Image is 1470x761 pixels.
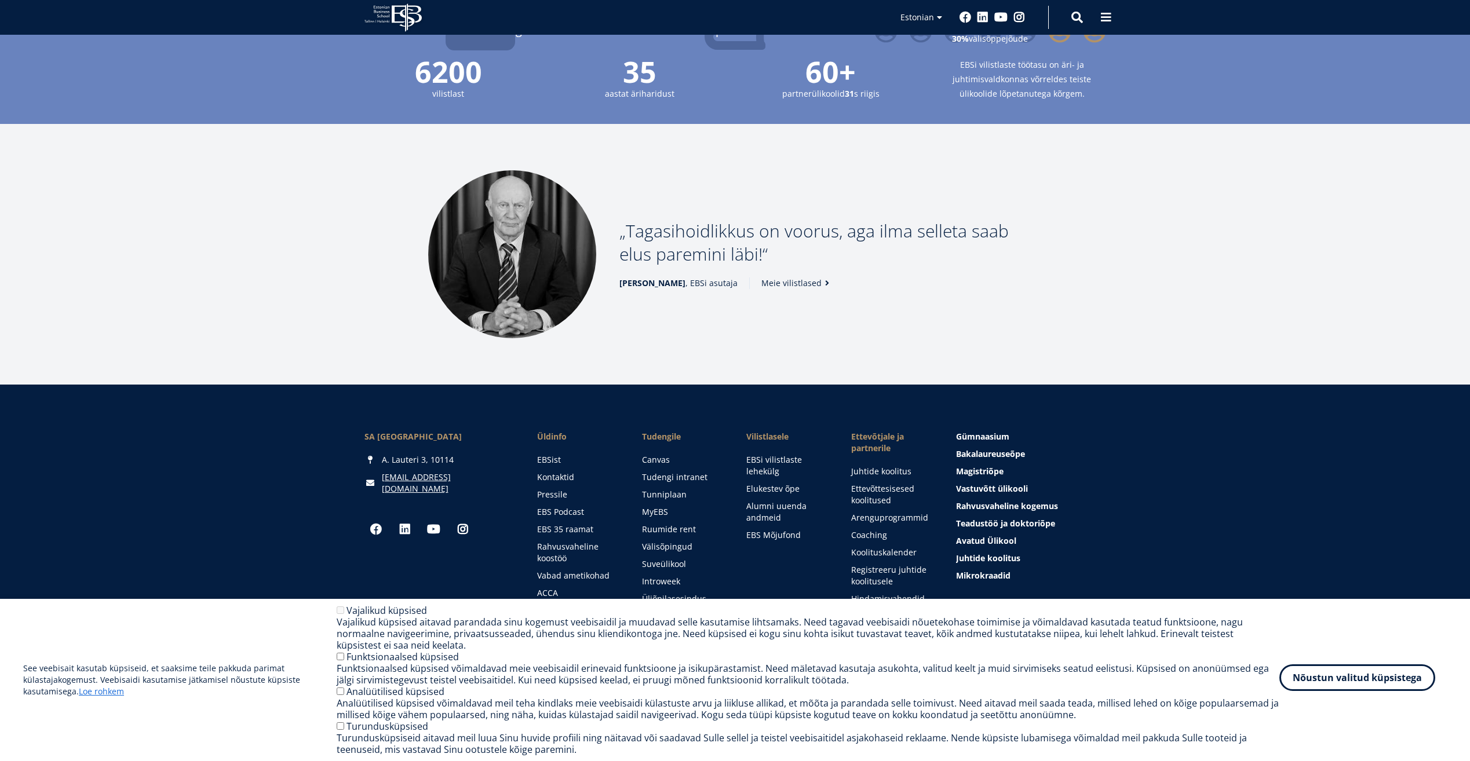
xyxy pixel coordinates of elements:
[337,697,1279,720] div: Analüütilised küpsised võimaldavad meil teha kindlaks meie veebisaidi külastuste arvu ja liikluse...
[346,650,459,663] label: Funktsionaalsed küpsised
[956,570,1106,581] a: Mikrokraadid
[956,448,1106,460] a: Bakalaureuseõpe
[747,57,915,86] span: 60+
[364,431,514,442] div: SA [GEOGRAPHIC_DATA]
[938,57,1106,101] small: EBSi vilistlaste töötasu on äri- ja juhtimisvaldkonnas võrreldes teiste ülikoolide lõpetanutega k...
[619,277,685,288] strong: [PERSON_NAME]
[1279,664,1435,691] button: Nõustun valitud küpsistega
[537,471,619,483] a: Kontaktid
[642,558,724,570] a: Suveülikool
[337,732,1279,755] div: Turundusküpsiseid aitavad meil luua Sinu huvide profiili ning näitavad või saadavad Sulle sellel ...
[364,518,388,541] a: Facebook
[956,448,1025,459] span: Bakalaureuseõpe
[956,553,1106,564] a: Juhtide koolitus
[642,489,724,500] a: Tunniplaan
[956,466,1106,477] a: Magistriõpe
[642,541,724,553] a: Välisõpingud
[956,431,1106,442] a: Gümnaasium
[952,33,969,44] strong: 30%
[537,541,619,564] a: Rahvusvaheline koostöö
[364,454,514,466] div: A. Lauteri 3, 10114
[956,483,1028,494] span: Vastuvõtt ülikooli
[746,431,828,442] span: Vilistlasele
[642,506,724,518] a: MyEBS
[956,518,1106,529] a: Teadustöö ja doktoriõpe
[451,518,475,541] a: Instagram
[1013,12,1025,23] a: Instagram
[956,535,1106,547] a: Avatud Ülikool
[364,57,532,86] span: 6200
[851,529,933,541] a: Coaching
[393,518,417,541] a: Linkedin
[956,500,1106,512] a: Rahvusvaheline kogemus
[537,587,619,599] a: ACCA
[956,535,1016,546] span: Avatud Ülikool
[746,483,828,495] a: Elukestev õpe
[642,593,724,605] a: Üliõpilasesindus
[956,518,1055,529] span: Teadustöö ja doktoriõpe
[537,454,619,466] a: EBSist
[482,22,505,38] strong: 14st
[537,489,619,500] a: Pressile
[619,219,1042,266] p: Tagasihoidlikkus on voorus, aga ilma selleta saab elus paremini läbi!
[642,524,724,535] a: Ruumide rent
[346,604,427,617] label: Vajalikud küpsised
[642,576,724,587] a: Introweek
[956,466,1004,477] span: Magistriõpe
[537,431,619,442] span: Üldinfo
[79,686,124,697] a: Loe rohkem
[956,483,1106,495] a: Vastuvõtt ülikooli
[364,86,532,101] small: vilistlast
[382,471,514,495] a: [EMAIL_ADDRESS][DOMAIN_NAME]
[845,88,854,99] strong: 31
[851,564,933,587] a: Registreeru juhtide koolitusele
[960,12,971,23] a: Facebook
[851,466,933,477] a: Juhtide koolitus
[956,570,1011,581] span: Mikrokraadid
[642,471,724,483] a: Tudengi intranet
[556,86,724,101] small: aastat äriharidust
[956,431,1009,442] span: Gümnaasium
[428,170,596,338] img: Madis Habakuk
[619,277,738,289] span: , EBSi asutaja
[747,86,915,101] small: partnerülikoolid s riigis
[851,547,933,558] a: Koolituskalender
[23,663,337,697] p: See veebisait kasutab küpsiseid, et saaksime teile pakkuda parimat külastajakogemust. Veebisaidi ...
[642,454,724,466] a: Canvas
[851,593,933,616] a: Hindamisvahendid ja meetodid
[761,277,833,289] a: Meie vilistlased
[956,553,1020,564] span: Juhtide koolitus
[537,506,619,518] a: EBS Podcast
[746,500,828,524] a: Alumni uuenda andmeid
[874,31,1106,46] small: välisõppejõude
[994,12,1008,23] a: Youtube
[851,431,933,454] span: Ettevõtjale ja partnerile
[746,454,828,477] a: EBSi vilistlaste lehekülg
[337,616,1279,651] div: Vajalikud küpsised aitavad parandada sinu kogemust veebisaidil ja muudavad selle kasutamise lihts...
[977,12,988,23] a: Linkedin
[851,512,933,524] a: Arenguprogrammid
[422,518,446,541] a: Youtube
[537,570,619,581] a: Vabad ametikohad
[642,431,724,442] a: Tudengile
[337,663,1279,686] div: Funktsionaalsed küpsised võimaldavad meie veebisaidil erinevaid funktsioone ja isikupärastamist. ...
[346,685,444,698] label: Analüütilised küpsised
[346,720,428,733] label: Turundusküpsised
[556,57,724,86] span: 35
[956,500,1058,511] span: Rahvusvaheline kogemus
[746,529,828,541] a: EBS Mõjufond
[537,524,619,535] a: EBS 35 raamat
[851,483,933,506] a: Ettevõttesisesed koolitused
